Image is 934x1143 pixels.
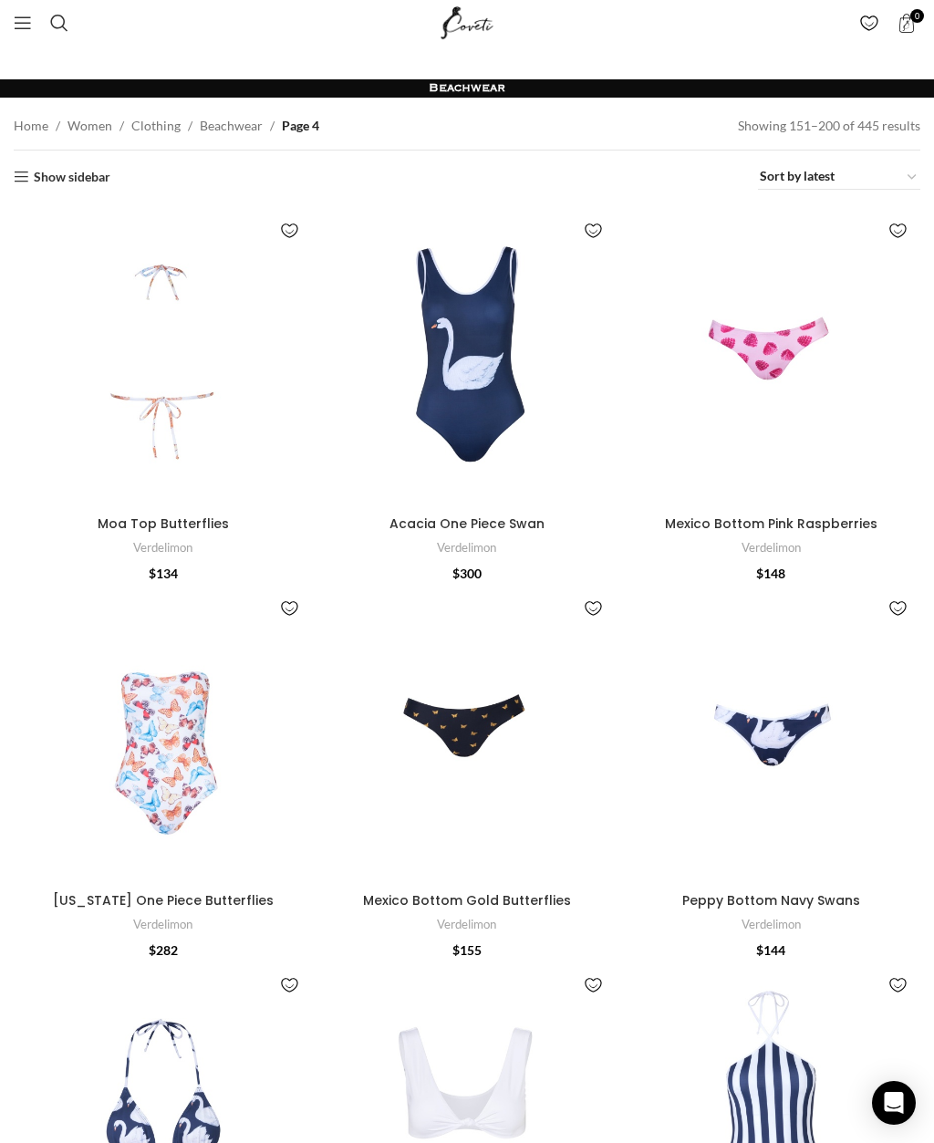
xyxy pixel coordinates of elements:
img: Verdelimon Acacia One Piece Swan [317,208,616,506]
a: Peppy Bottom Navy Swans [622,586,920,884]
span: $ [452,566,460,581]
a: Home [14,116,48,136]
span: $ [149,566,156,581]
a: Moa Top Butterflies [98,514,229,533]
nav: Breadcrumb [14,116,319,136]
a: Acacia One Piece Swan [389,514,545,533]
a: Verdelimon [742,539,801,556]
a: 0 [887,5,925,41]
a: Search [41,5,78,41]
a: Texas One Piece Butterflies [14,586,312,884]
a: Verdelimon [133,539,192,556]
span: 0 [910,9,924,23]
bdi: 282 [149,942,178,958]
span: Page 4 [282,116,319,136]
h1: Beachwear [429,80,505,97]
a: Acacia One Piece Swan [317,208,616,506]
div: My Wishlist [850,5,887,41]
img: Verdelimon Mexico Bottom Gold Butterflies [317,586,616,884]
div: Open Intercom Messenger [872,1081,916,1125]
a: [US_STATE] One Piece Butterflies [53,891,274,909]
a: Mexico Bottom Gold Butterflies [363,891,571,909]
img: Verdelimon Mexico Bottom Pink Raspberries [622,208,920,506]
a: Clothing [131,116,181,136]
bdi: 155 [452,942,482,958]
p: Showing 151–200 of 445 results [738,116,920,136]
a: Mexico Bottom Pink Raspberries [665,514,877,533]
a: Verdelimon [437,916,496,933]
a: Mexico Bottom Pink Raspberries [622,208,920,506]
bdi: 300 [452,566,482,581]
a: Mexico Bottom Gold Butterflies [317,586,616,884]
span: $ [452,942,460,958]
a: Fancy designing your own shoe? | Discover Now [331,53,603,68]
bdi: 148 [756,566,785,581]
a: Beachwear [200,116,263,136]
span: $ [756,942,763,958]
a: Verdelimon [437,539,496,556]
span: $ [756,566,763,581]
a: Verdelimon [133,916,192,933]
a: Women [67,116,112,136]
a: Open mobile menu [5,5,41,41]
a: Site logo [437,14,498,29]
bdi: 144 [756,942,785,958]
img: Verdelimon Peppy Bottom Navy Swans [622,586,920,884]
select: Shop order [758,164,920,190]
bdi: 134 [149,566,178,581]
a: Moa Top Butterflies [14,208,312,506]
a: Peppy Bottom Navy Swans [682,891,860,909]
span: $ [149,942,156,958]
img: Verdelimon Texas One Piece Butterflies [14,586,312,884]
a: Verdelimon [742,916,801,933]
img: swimwear [14,208,312,506]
